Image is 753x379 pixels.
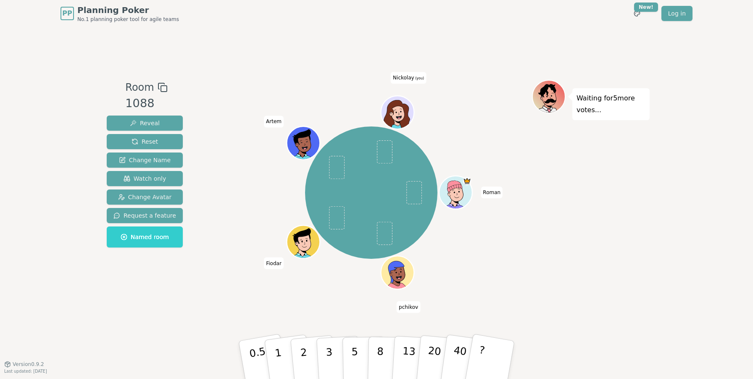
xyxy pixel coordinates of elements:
[61,4,179,23] a: PPPlanning PokerNo.1 planning poker tool for agile teams
[62,8,72,18] span: PP
[77,4,179,16] span: Planning Poker
[414,77,424,81] span: (you)
[77,16,179,23] span: No.1 planning poker tool for agile teams
[107,134,183,149] button: Reset
[481,187,503,198] span: Click to change your name
[119,156,171,164] span: Change Name
[107,171,183,186] button: Watch only
[107,226,183,247] button: Named room
[577,92,645,116] p: Waiting for 5 more votes...
[4,361,44,368] button: Version0.9.2
[125,95,167,112] div: 1088
[4,369,47,374] span: Last updated: [DATE]
[397,301,420,313] span: Click to change your name
[132,137,158,146] span: Reset
[13,361,44,368] span: Version 0.9.2
[264,116,284,128] span: Click to change your name
[391,72,426,84] span: Click to change your name
[382,97,413,128] button: Click to change your avatar
[463,177,471,185] span: Roman is the host
[107,208,183,223] button: Request a feature
[634,3,658,12] div: New!
[118,193,172,201] span: Change Avatar
[130,119,160,127] span: Reveal
[121,233,169,241] span: Named room
[661,6,692,21] a: Log in
[264,258,284,269] span: Click to change your name
[124,174,166,183] span: Watch only
[113,211,176,220] span: Request a feature
[107,189,183,205] button: Change Avatar
[629,6,645,21] button: New!
[125,80,154,95] span: Room
[107,153,183,168] button: Change Name
[107,116,183,131] button: Reveal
